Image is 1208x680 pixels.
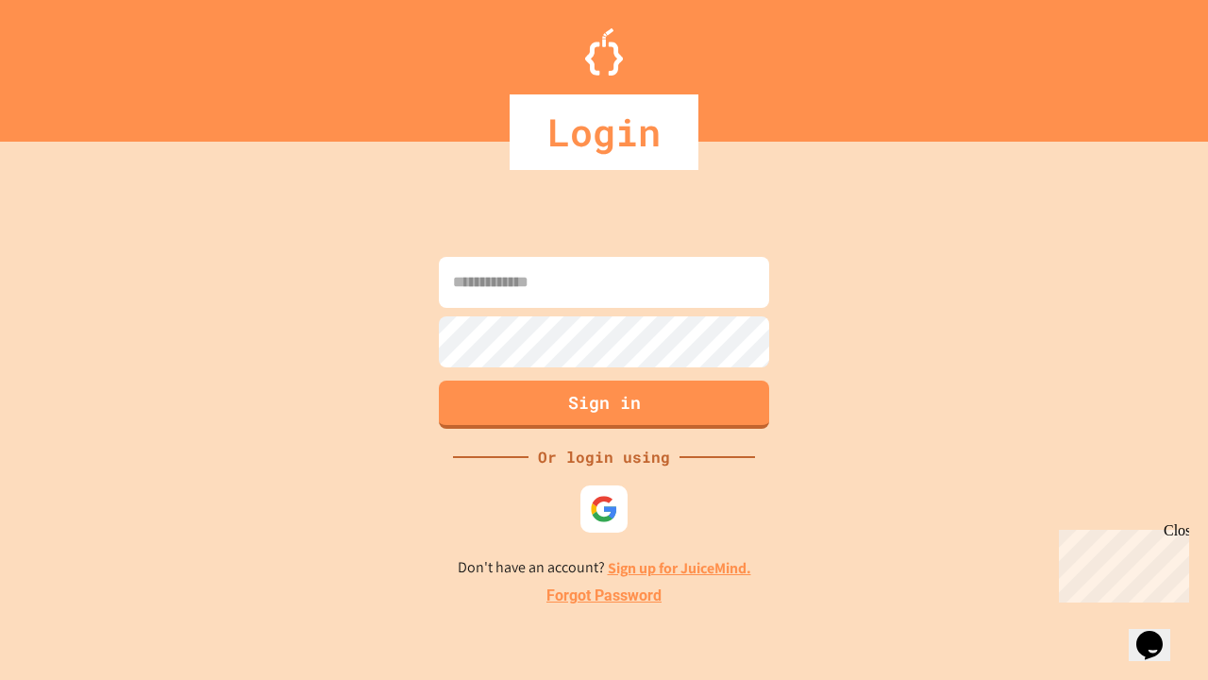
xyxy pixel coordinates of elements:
img: Logo.svg [585,28,623,76]
div: Or login using [528,446,679,468]
p: Don't have an account? [458,556,751,580]
div: Chat with us now!Close [8,8,130,120]
iframe: chat widget [1129,604,1189,661]
iframe: chat widget [1051,522,1189,603]
button: Sign in [439,381,769,429]
a: Sign up for JuiceMind. [608,558,751,578]
div: Login [510,94,698,170]
img: google-icon.svg [590,495,618,523]
a: Forgot Password [546,585,662,607]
